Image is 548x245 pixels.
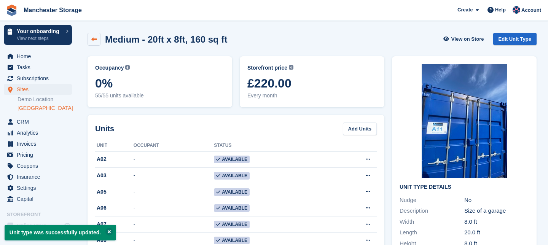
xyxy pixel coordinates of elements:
[4,127,72,138] a: menu
[17,51,62,62] span: Home
[95,188,134,196] div: A05
[95,64,124,72] span: Occupancy
[400,218,464,226] div: Width
[134,151,214,168] td: -
[464,228,529,237] div: 20.0 ft
[422,64,507,178] img: IMG_1129.jpeg
[4,220,72,231] a: menu
[134,168,214,184] td: -
[464,207,529,215] div: Size of a garage
[451,35,484,43] span: View on Store
[247,64,287,72] span: Storefront price
[17,116,62,127] span: CRM
[493,33,537,45] a: Edit Unit Type
[134,184,214,200] td: -
[21,4,85,16] a: Manchester Storage
[4,150,72,160] a: menu
[4,25,72,45] a: Your onboarding View next steps
[17,161,62,171] span: Coupons
[17,138,62,149] span: Invoices
[17,35,62,42] p: View next steps
[17,172,62,182] span: Insurance
[95,172,134,180] div: A03
[17,194,62,204] span: Capital
[95,92,225,100] span: 55/55 units available
[214,188,250,196] span: Available
[464,196,529,205] div: No
[214,172,250,180] span: Available
[289,65,293,70] img: icon-info-grey-7440780725fd019a000dd9b08b2336e03edf1995a4989e88bcd33f0948082b44.svg
[247,92,377,100] span: Every month
[214,140,327,152] th: Status
[464,218,529,226] div: 8.0 ft
[17,183,62,193] span: Settings
[214,221,250,228] span: Available
[495,6,506,14] span: Help
[17,127,62,138] span: Analytics
[105,34,227,45] h2: Medium - 20ft x 8ft, 160 sq ft
[443,33,487,45] a: View on Store
[400,207,464,215] div: Description
[4,194,72,204] a: menu
[134,216,214,233] td: -
[4,172,72,182] a: menu
[4,116,72,127] a: menu
[457,6,473,14] span: Create
[95,140,134,152] th: Unit
[4,84,72,95] a: menu
[400,228,464,237] div: Length
[7,211,76,218] span: Storefront
[4,161,72,171] a: menu
[17,73,62,84] span: Subscriptions
[18,105,72,112] a: [GEOGRAPHIC_DATA]
[17,220,62,231] span: Online Store
[214,156,250,163] span: Available
[4,183,72,193] a: menu
[214,237,250,244] span: Available
[4,73,72,84] a: menu
[5,225,116,240] p: Unit type was successfully updated.
[125,65,130,70] img: icon-info-grey-7440780725fd019a000dd9b08b2336e03edf1995a4989e88bcd33f0948082b44.svg
[95,220,134,228] div: A07
[95,155,134,163] div: A02
[134,140,214,152] th: Occupant
[18,96,72,103] a: Demo Location
[95,76,225,90] span: 0%
[6,5,18,16] img: stora-icon-8386f47178a22dfd0bd8f6a31ec36ba5ce8667c1dd55bd0f319d3a0aa187defe.svg
[4,51,72,62] a: menu
[17,84,62,95] span: Sites
[17,62,62,73] span: Tasks
[400,196,464,205] div: Nudge
[247,76,377,90] span: £220.00
[95,204,134,212] div: A06
[4,138,72,149] a: menu
[17,150,62,160] span: Pricing
[214,204,250,212] span: Available
[134,200,214,216] td: -
[343,123,377,135] a: Add Units
[17,29,62,34] p: Your onboarding
[400,184,529,190] h2: Unit Type details
[95,123,114,134] h2: Units
[521,6,541,14] span: Account
[4,62,72,73] a: menu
